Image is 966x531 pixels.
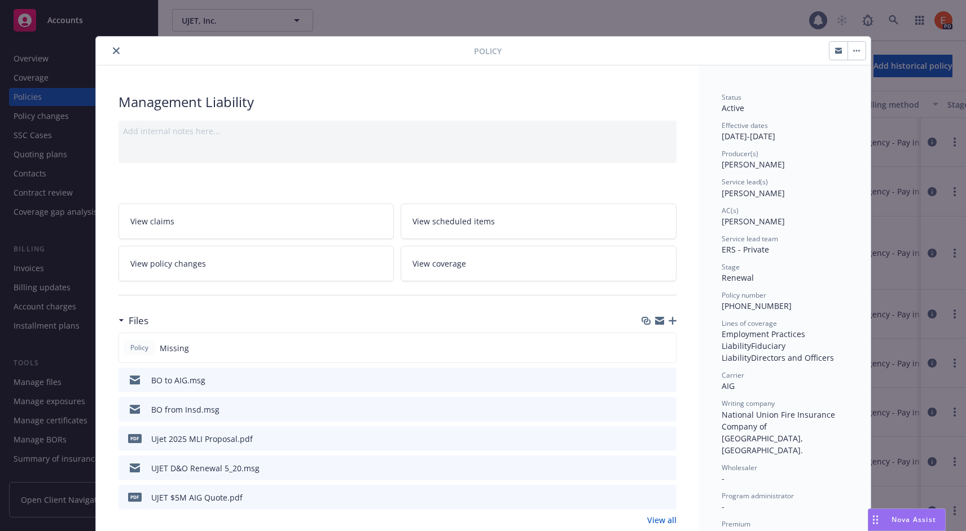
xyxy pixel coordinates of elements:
[722,491,794,501] span: Program administrator
[118,92,677,112] div: Management Liability
[722,409,837,455] span: National Union Fire Insurance Company of [GEOGRAPHIC_DATA], [GEOGRAPHIC_DATA].
[722,262,740,272] span: Stage
[722,149,758,158] span: Producer(s)
[151,462,260,474] div: UJET D&O Renewal 5_20.msg
[722,399,775,408] span: Writing company
[868,509,882,530] div: Drag to move
[662,374,672,386] button: preview file
[722,216,785,227] span: [PERSON_NAME]
[151,404,219,415] div: BO from Insd.msg
[722,188,785,198] span: [PERSON_NAME]
[109,44,123,57] button: close
[662,462,672,474] button: preview file
[722,370,744,380] span: Carrier
[722,206,739,215] span: AC(s)
[128,343,151,353] span: Policy
[644,492,653,503] button: download file
[151,374,205,386] div: BO to AIG.msg
[892,515,936,524] span: Nova Assist
[722,519,750,529] span: Premium
[662,433,672,445] button: preview file
[722,380,735,391] span: AIG
[151,492,243,503] div: UJET $5M AIG Quote.pdf
[722,244,769,255] span: ERS - Private
[722,329,807,351] span: Employment Practices Liability
[722,501,725,512] span: -
[722,290,766,300] span: Policy number
[151,433,253,445] div: Ujet 2025 MLI Proposal.pdf
[160,342,189,354] span: Missing
[722,473,725,484] span: -
[722,463,757,472] span: Wholesaler
[118,313,148,328] div: Files
[722,159,785,170] span: [PERSON_NAME]
[644,404,653,415] button: download file
[722,92,741,102] span: Status
[662,492,672,503] button: preview file
[474,45,502,57] span: Policy
[412,258,466,269] span: View coverage
[751,352,834,363] span: Directors and Officers
[130,215,174,227] span: View claims
[128,493,142,501] span: pdf
[722,121,848,142] div: [DATE] - [DATE]
[868,508,946,531] button: Nova Assist
[401,203,677,239] a: View scheduled items
[644,374,653,386] button: download file
[644,433,653,445] button: download file
[662,404,672,415] button: preview file
[118,203,394,239] a: View claims
[722,300,792,311] span: [PHONE_NUMBER]
[123,125,672,137] div: Add internal notes here...
[118,246,394,281] a: View policy changes
[722,103,744,113] span: Active
[722,272,754,283] span: Renewal
[128,434,142,442] span: pdf
[647,514,677,526] a: View all
[129,313,148,328] h3: Files
[722,121,768,130] span: Effective dates
[130,258,206,269] span: View policy changes
[722,340,788,363] span: Fiduciary Liability
[412,215,495,227] span: View scheduled items
[722,177,768,187] span: Service lead(s)
[401,246,677,281] a: View coverage
[722,318,777,328] span: Lines of coverage
[644,462,653,474] button: download file
[722,234,778,244] span: Service lead team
